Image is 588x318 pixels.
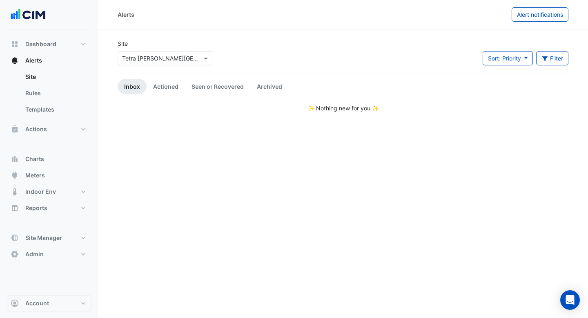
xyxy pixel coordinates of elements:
span: Reports [25,204,47,212]
app-icon: Admin [11,250,19,258]
button: Account [7,295,91,311]
button: Alert notifications [512,7,568,22]
button: Alerts [7,52,91,69]
span: Actions [25,125,47,133]
span: Charts [25,155,44,163]
span: Alert notifications [517,11,563,18]
button: Meters [7,167,91,184]
app-icon: Reports [11,204,19,212]
div: Alerts [118,10,134,19]
app-icon: Actions [11,125,19,133]
span: Meters [25,171,45,179]
button: Reports [7,200,91,216]
a: Actioned [147,79,185,94]
span: Account [25,299,49,307]
button: Site Manager [7,230,91,246]
label: Site [118,39,128,48]
app-icon: Alerts [11,56,19,65]
a: Seen or Recovered [185,79,250,94]
button: Dashboard [7,36,91,52]
span: Admin [25,250,44,258]
app-icon: Site Manager [11,234,19,242]
span: Dashboard [25,40,56,48]
app-icon: Dashboard [11,40,19,48]
button: Actions [7,121,91,137]
div: Open Intercom Messenger [560,290,580,310]
a: Inbox [118,79,147,94]
button: Filter [536,51,569,65]
a: Rules [19,85,91,101]
app-icon: Charts [11,155,19,163]
button: Sort: Priority [483,51,533,65]
app-icon: Indoor Env [11,188,19,196]
button: Indoor Env [7,184,91,200]
img: Company Logo [10,7,47,23]
div: ✨ Nothing new for you ✨ [118,104,568,112]
a: Archived [250,79,289,94]
button: Admin [7,246,91,262]
app-icon: Meters [11,171,19,179]
span: Site Manager [25,234,62,242]
button: Charts [7,151,91,167]
span: Indoor Env [25,188,56,196]
span: Alerts [25,56,42,65]
div: Alerts [7,69,91,121]
span: Sort: Priority [488,55,521,62]
a: Site [19,69,91,85]
a: Templates [19,101,91,118]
